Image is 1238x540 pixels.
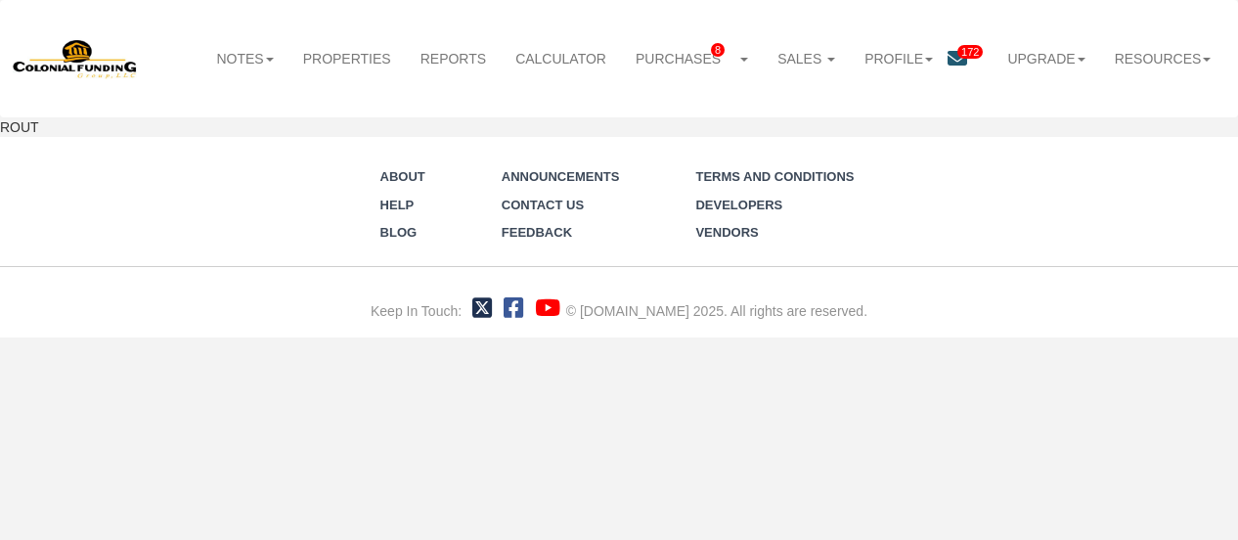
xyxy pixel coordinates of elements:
a: Profile [850,37,948,80]
span: 172 [957,45,983,59]
a: Developers [695,198,782,212]
a: Upgrade [993,37,1099,80]
a: Terms and Conditions [695,169,854,184]
a: Blog [380,225,418,240]
a: 172 [948,37,993,83]
a: Properties [288,37,406,80]
img: 579666 [13,38,138,80]
span: 8 [711,43,725,57]
div: © [DOMAIN_NAME] 2025. All rights are reserved. [566,301,867,321]
a: Resources [1100,37,1226,80]
a: Help [380,198,415,212]
a: Announcements [502,169,620,184]
a: Sales [763,37,850,80]
a: About [380,169,425,184]
a: Reports [406,37,501,80]
a: Calculator [501,37,621,80]
a: Notes [201,37,287,80]
div: Keep In Touch: [371,301,462,321]
a: Vendors [695,225,758,240]
a: Contact Us [502,198,584,212]
a: Purchases8 [621,37,763,81]
a: Feedback [502,225,572,240]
